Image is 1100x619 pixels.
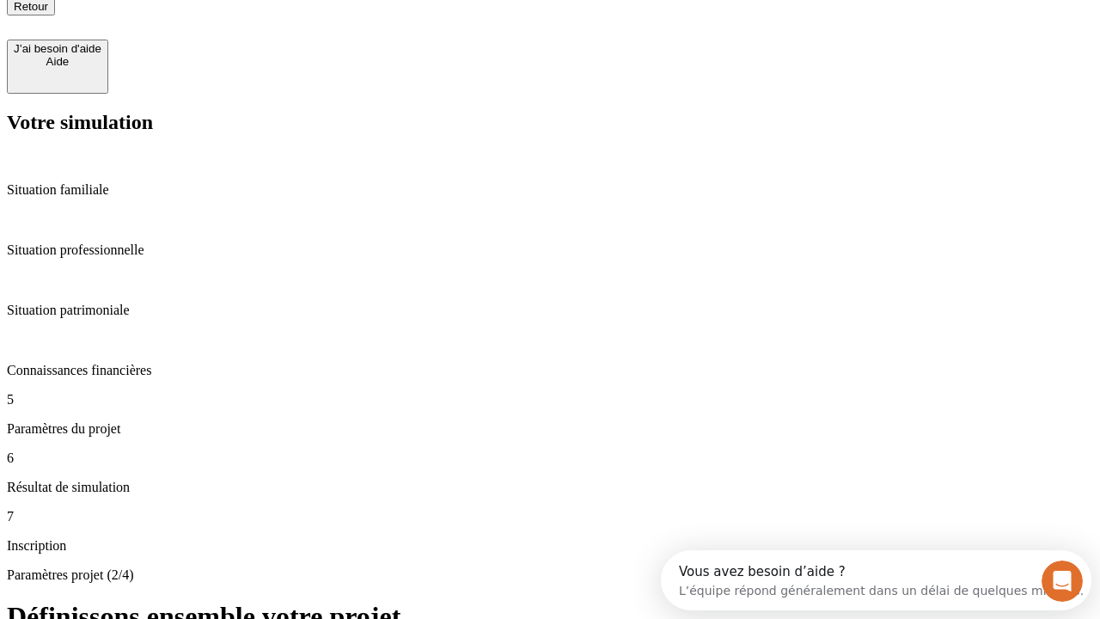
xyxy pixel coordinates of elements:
div: Aide [14,55,101,68]
p: Paramètres du projet [7,421,1093,437]
iframe: Intercom live chat [1042,561,1083,602]
div: Ouvrir le Messenger Intercom [7,7,474,54]
div: J’ai besoin d'aide [14,42,101,55]
p: Résultat de simulation [7,480,1093,495]
p: Situation patrimoniale [7,303,1093,318]
p: Situation professionnelle [7,242,1093,258]
h2: Votre simulation [7,111,1093,134]
p: Paramètres projet (2/4) [7,567,1093,583]
p: Situation familiale [7,182,1093,198]
p: Connaissances financières [7,363,1093,378]
p: 7 [7,509,1093,524]
div: Vous avez besoin d’aide ? [18,15,423,28]
button: J’ai besoin d'aideAide [7,40,108,94]
p: Inscription [7,538,1093,554]
div: L’équipe répond généralement dans un délai de quelques minutes. [18,28,423,46]
iframe: Intercom live chat discovery launcher [661,550,1091,610]
p: 6 [7,450,1093,466]
p: 5 [7,392,1093,408]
